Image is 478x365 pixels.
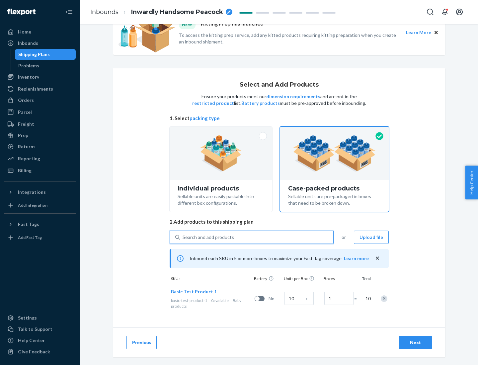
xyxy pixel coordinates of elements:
[192,100,234,107] button: restricted product
[342,234,346,241] span: or
[183,234,234,241] div: Search and add products
[364,295,371,302] span: 10
[406,29,431,36] button: Learn More
[7,9,36,15] img: Flexport logo
[284,292,314,305] input: Case Quantity
[170,115,389,122] span: 1. Select
[200,135,242,172] img: individual-pack.facf35554cb0f1810c75b2bd6df2d64e.png
[453,5,466,19] button: Open account menu
[211,298,229,303] span: 0 available
[241,100,280,107] button: Battery products
[4,219,76,230] button: Fast Tags
[18,348,50,355] div: Give Feedback
[18,315,37,321] div: Settings
[18,62,39,69] div: Problems
[374,255,381,262] button: close
[381,295,387,302] div: Remove Item
[4,27,76,37] a: Home
[344,255,369,262] button: Learn more
[4,141,76,152] a: Returns
[4,153,76,164] a: Reporting
[15,49,76,60] a: Shipping Plans
[18,326,52,332] div: Talk to Support
[4,232,76,243] a: Add Fast Tag
[85,2,238,22] ol: breadcrumbs
[356,276,372,283] div: Total
[4,335,76,346] a: Help Center
[18,337,45,344] div: Help Center
[4,200,76,211] a: Add Integration
[4,95,76,106] a: Orders
[171,298,252,309] div: Baby products
[90,8,119,16] a: Inbounds
[465,166,478,199] button: Help Center
[201,20,264,29] p: Kitting Prep has launched
[170,218,389,225] span: 2. Add products to this shipping plan
[4,84,76,94] a: Replenishments
[4,187,76,197] button: Integrations
[354,231,389,244] button: Upload file
[170,276,253,283] div: SKUs
[18,109,32,115] div: Parcel
[18,40,38,46] div: Inbounds
[18,97,34,104] div: Orders
[322,276,356,283] div: Boxes
[179,32,400,45] p: To access the kitting prep service, add any kitted products requiring kitting preparation when yo...
[4,107,76,117] a: Parcel
[62,5,76,19] button: Close Navigation
[269,295,282,302] span: No
[288,192,381,206] div: Sellable units are pre-packaged in boxes that need to be broken down.
[192,93,367,107] p: Ensure your products meet our and are not in the list. must be pre-approved before inbounding.
[190,115,220,122] button: packing type
[253,276,282,283] div: Battery
[282,276,322,283] div: Units per Box
[354,295,361,302] span: =
[170,249,389,268] div: Inbound each SKU in 5 or more boxes to maximize your Fast Tag coverage
[4,165,76,176] a: Billing
[293,135,376,172] img: case-pack.59cecea509d18c883b923b81aeac6d0b.png
[438,5,451,19] button: Open notifications
[4,313,76,323] a: Settings
[171,289,217,294] span: Basic Test Product 1
[424,5,437,19] button: Open Search Box
[178,185,264,192] div: Individual products
[131,8,223,17] span: Inwardly Handsome Peacock
[18,86,53,92] div: Replenishments
[18,235,42,240] div: Add Fast Tag
[15,60,76,71] a: Problems
[4,119,76,129] a: Freight
[288,185,381,192] div: Case-packed products
[18,121,34,127] div: Freight
[240,82,319,88] h1: Select and Add Products
[18,155,40,162] div: Reporting
[266,93,320,100] button: dimension requirements
[18,51,50,58] div: Shipping Plans
[18,29,31,35] div: Home
[4,72,76,82] a: Inventory
[324,292,354,305] input: Number of boxes
[178,192,264,206] div: Sellable units are easily packable into different box configurations.
[18,132,28,139] div: Prep
[4,346,76,357] button: Give Feedback
[18,74,39,80] div: Inventory
[18,189,46,195] div: Integrations
[433,29,440,36] button: Close
[18,202,47,208] div: Add Integration
[404,339,426,346] div: Next
[4,38,76,48] a: Inbounds
[399,336,432,349] button: Next
[4,130,76,141] a: Prep
[18,167,32,174] div: Billing
[126,336,157,349] button: Previous
[18,143,36,150] div: Returns
[179,20,196,29] div: NEW
[171,288,217,295] button: Basic Test Product 1
[4,324,76,334] a: Talk to Support
[18,221,39,228] div: Fast Tags
[171,298,207,303] span: basic-test-product-1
